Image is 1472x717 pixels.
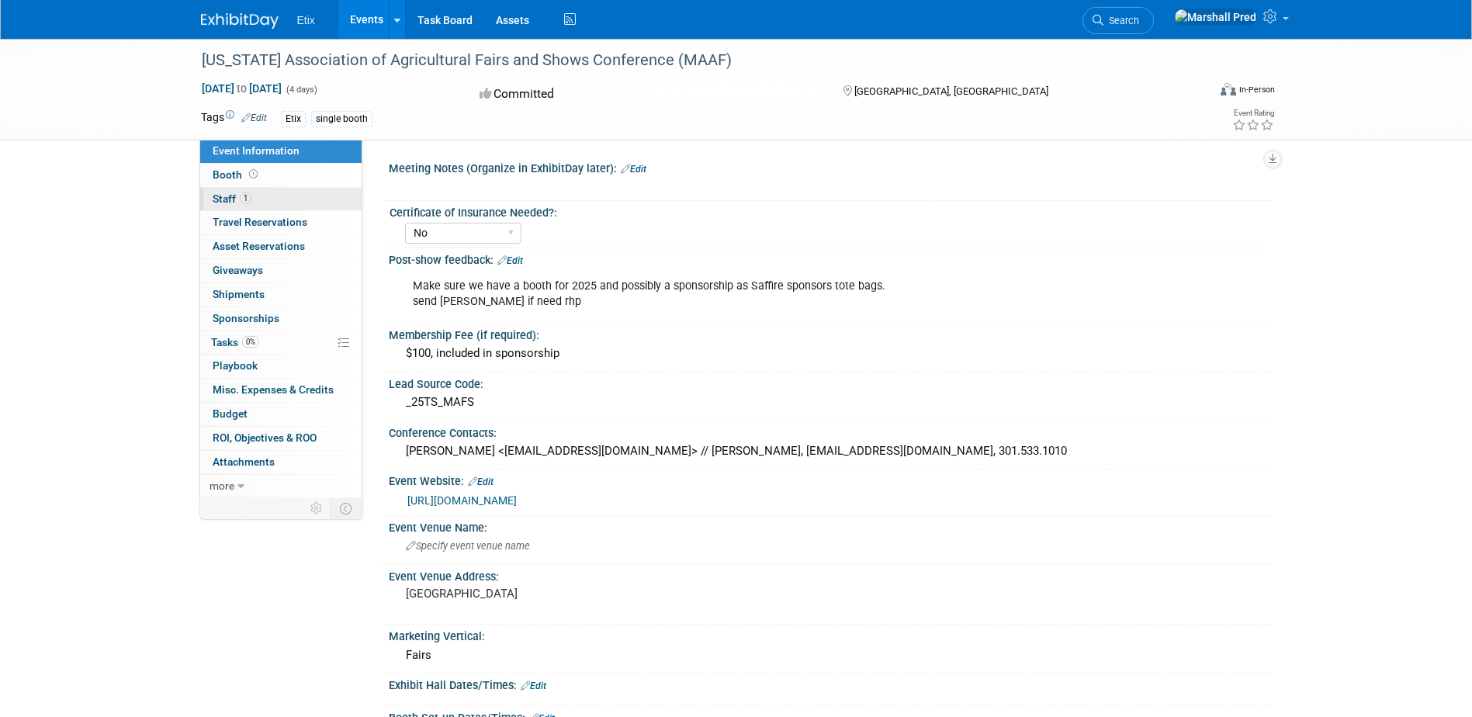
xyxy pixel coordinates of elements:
pre: [GEOGRAPHIC_DATA] [406,587,739,601]
a: Booth [200,164,362,187]
a: Playbook [200,355,362,378]
div: Event Format [1116,81,1276,104]
div: Certificate of Insurance Needed?: [390,201,1265,220]
span: Budget [213,407,248,420]
span: more [210,480,234,492]
div: Lead Source Code: [389,372,1272,392]
div: $100, included in sponsorship [400,341,1260,365]
span: ROI, Objectives & ROO [213,431,317,444]
a: Staff1 [200,188,362,211]
a: more [200,475,362,498]
a: Giveaways [200,259,362,282]
div: Make sure we have a booth for 2025 and possibly a sponsorship as Saffire sponsors tote bags. send... [402,271,1101,317]
div: Etix [281,111,306,127]
span: Search [1103,15,1139,26]
div: Meeting Notes (Organize in ExhibitDay later): [389,157,1272,177]
div: Event Rating [1232,109,1274,117]
span: [GEOGRAPHIC_DATA], [GEOGRAPHIC_DATA] [854,85,1048,97]
a: Attachments [200,451,362,474]
span: (4 days) [285,85,317,95]
div: Event Venue Address: [389,565,1272,584]
span: Booth [213,168,261,181]
td: Toggle Event Tabs [330,498,362,518]
span: Booth not reserved yet [246,168,261,180]
div: Fairs [400,643,1260,667]
div: [PERSON_NAME] <[EMAIL_ADDRESS][DOMAIN_NAME]> // [PERSON_NAME], [EMAIL_ADDRESS][DOMAIN_NAME], 301.... [400,439,1260,463]
div: single booth [311,111,372,127]
span: Misc. Expenses & Credits [213,383,334,396]
span: Shipments [213,288,265,300]
div: Exhibit Hall Dates/Times: [389,674,1272,694]
div: Event Venue Name: [389,516,1272,535]
img: ExhibitDay [201,13,279,29]
td: Personalize Event Tab Strip [303,498,331,518]
div: [US_STATE] Association of Agricultural Fairs and Shows Conference (MAAF) [196,47,1184,74]
td: Tags [201,109,267,127]
span: Sponsorships [213,312,279,324]
span: Tasks [211,336,259,348]
span: Asset Reservations [213,240,305,252]
span: [DATE] [DATE] [201,81,282,95]
a: Search [1082,7,1154,34]
div: Event Website: [389,469,1272,490]
span: Playbook [213,359,258,372]
div: Membership Fee (if required): [389,324,1272,343]
span: Giveaways [213,264,263,276]
a: Shipments [200,283,362,307]
a: Edit [621,164,646,175]
a: Sponsorships [200,307,362,331]
a: Edit [497,255,523,266]
a: Edit [468,476,494,487]
span: Specify event venue name [406,540,530,552]
a: Budget [200,403,362,426]
span: Travel Reservations [213,216,307,228]
div: _25TS_MAFS [400,390,1260,414]
a: [URL][DOMAIN_NAME] [407,494,517,507]
img: Marshall Pred [1174,9,1257,26]
span: Attachments [213,455,275,468]
div: Post-show feedback: [389,248,1272,268]
span: to [234,82,249,95]
img: Format-Inperson.png [1221,83,1236,95]
a: ROI, Objectives & ROO [200,427,362,450]
div: Conference Contacts: [389,421,1272,441]
span: Etix [297,14,315,26]
span: 0% [242,336,259,348]
div: Committed [475,81,818,108]
a: Misc. Expenses & Credits [200,379,362,402]
a: Asset Reservations [200,235,362,258]
div: In-Person [1238,84,1275,95]
a: Tasks0% [200,331,362,355]
a: Edit [521,681,546,691]
a: Edit [241,113,267,123]
span: 1 [240,192,251,204]
span: Event Information [213,144,300,157]
div: Marketing Vertical: [389,625,1272,644]
a: Event Information [200,140,362,163]
a: Travel Reservations [200,211,362,234]
span: Staff [213,192,251,205]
